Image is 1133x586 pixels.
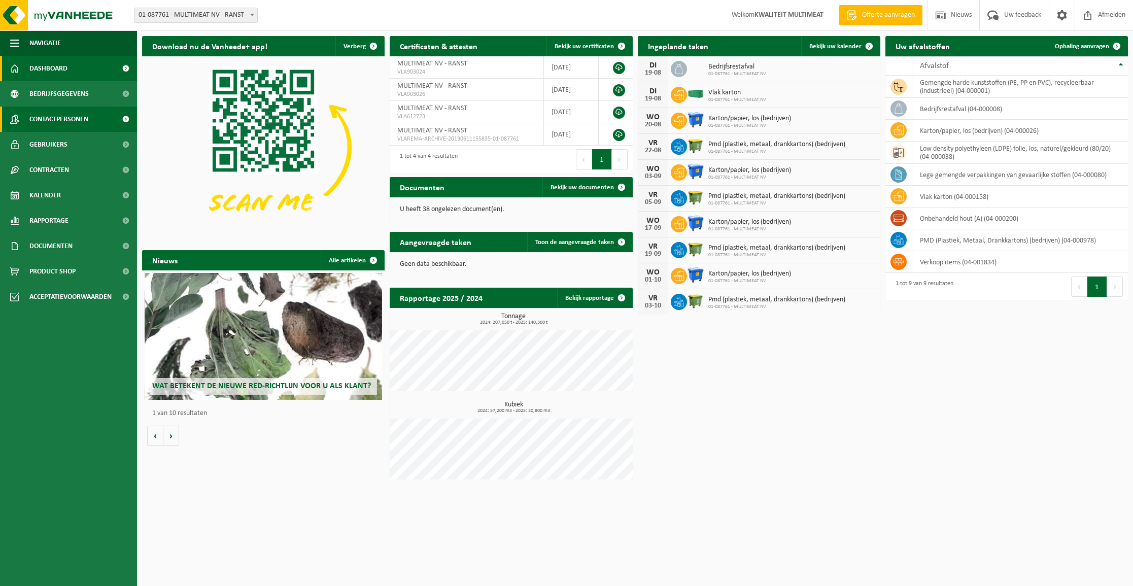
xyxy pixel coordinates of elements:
[687,266,704,284] img: WB-1100-HPE-BE-04
[687,163,704,180] img: WB-1100-HPE-BE-04
[708,296,845,304] span: Pmd (plastiek, metaal, drankkartons) (bedrijven)
[643,95,663,102] div: 19-08
[1071,277,1087,297] button: Previous
[708,218,791,226] span: Karton/papier, los (bedrijven)
[147,426,163,446] button: Vorige
[134,8,257,22] span: 01-087761 - MULTIMEAT NV - RANST
[839,5,922,25] a: Offerte aanvragen
[397,68,536,76] span: VLA903024
[1055,43,1109,50] span: Ophaling aanvragen
[163,426,179,446] button: Volgende
[643,61,663,70] div: DI
[29,132,67,157] span: Gebruikers
[551,184,614,191] span: Bekijk uw documenten
[912,229,1128,251] td: PMD (Plastiek, Metaal, Drankkartons) (bedrijven) (04-000978)
[708,149,845,155] span: 01-087761 - MULTIMEAT NV
[395,313,632,325] h3: Tonnage
[643,87,663,95] div: DI
[643,121,663,128] div: 20-08
[687,215,704,232] img: WB-1100-HPE-BE-04
[344,43,366,50] span: Verberg
[612,149,628,169] button: Next
[708,200,845,206] span: 01-087761 - MULTIMEAT NV
[546,36,632,56] a: Bekijk uw certificaten
[142,250,188,270] h2: Nieuws
[708,278,791,284] span: 01-087761 - MULTIMEAT NV
[397,82,467,90] span: MULTIMEAT NV - RANST
[708,304,845,310] span: 01-087761 - MULTIMEAT NV
[400,261,622,268] p: Geen data beschikbaar.
[708,141,845,149] span: Pmd (plastiek, metaal, drankkartons) (bedrijven)
[643,217,663,225] div: WO
[544,101,599,123] td: [DATE]
[29,208,68,233] span: Rapportage
[29,107,88,132] span: Contactpersonen
[555,43,614,50] span: Bekijk uw certificaten
[535,239,614,246] span: Toon de aangevraagde taken
[152,410,380,417] p: 1 van 10 resultaten
[395,408,632,413] span: 2024: 57,200 m3 - 2025: 30,800 m3
[860,10,917,20] span: Offerte aanvragen
[708,252,845,258] span: 01-087761 - MULTIMEAT NV
[687,89,704,98] img: HK-XC-40-GN-00
[708,71,766,77] span: 01-087761 - MULTIMEAT NV
[643,225,663,232] div: 17-09
[920,62,949,70] span: Afvalstof
[29,284,112,309] span: Acceptatievoorwaarden
[643,251,663,258] div: 19-09
[134,8,258,23] span: 01-087761 - MULTIMEAT NV - RANST
[390,177,455,197] h2: Documenten
[638,36,718,56] h2: Ingeplande taken
[687,189,704,206] img: WB-1100-HPE-GN-50
[708,175,791,181] span: 01-087761 - MULTIMEAT NV
[912,76,1128,98] td: gemengde harde kunststoffen (PE, PP en PVC), recycleerbaar (industrieel) (04-000001)
[321,250,384,270] a: Alle artikelen
[397,60,467,67] span: MULTIMEAT NV - RANST
[687,137,704,154] img: WB-1100-HPE-GN-50
[400,206,622,213] p: U heeft 38 ongelezen document(en).
[142,56,385,238] img: Download de VHEPlus App
[557,288,632,308] a: Bekijk rapportage
[708,115,791,123] span: Karton/papier, los (bedrijven)
[687,292,704,309] img: WB-1100-HPE-GN-50
[397,105,467,112] span: MULTIMEAT NV - RANST
[397,127,467,134] span: MULTIMEAT NV - RANST
[708,226,791,232] span: 01-087761 - MULTIMEAT NV
[29,157,69,183] span: Contracten
[801,36,879,56] a: Bekijk uw kalender
[1107,277,1123,297] button: Next
[912,186,1128,208] td: vlak karton (04-000158)
[912,120,1128,142] td: karton/papier, los (bedrijven) (04-000026)
[708,244,845,252] span: Pmd (plastiek, metaal, drankkartons) (bedrijven)
[29,81,89,107] span: Bedrijfsgegevens
[708,89,766,97] span: Vlak karton
[708,123,791,129] span: 01-087761 - MULTIMEAT NV
[708,63,766,71] span: Bedrijfsrestafval
[544,56,599,79] td: [DATE]
[809,43,862,50] span: Bekijk uw kalender
[390,232,482,252] h2: Aangevraagde taken
[687,240,704,258] img: WB-1100-HPE-GN-50
[395,320,632,325] span: 2024: 207,050 t - 2025: 140,360 t
[142,36,278,56] h2: Download nu de Vanheede+ app!
[912,164,1128,186] td: lege gemengde verpakkingen van gevaarlijke stoffen (04-000080)
[643,302,663,309] div: 03-10
[1087,277,1107,297] button: 1
[397,113,536,121] span: VLA612723
[29,183,61,208] span: Kalender
[1047,36,1127,56] a: Ophaling aanvragen
[544,79,599,101] td: [DATE]
[390,36,488,56] h2: Certificaten & attesten
[890,275,953,298] div: 1 tot 9 van 9 resultaten
[29,259,76,284] span: Product Shop
[885,36,960,56] h2: Uw afvalstoffen
[643,268,663,277] div: WO
[643,277,663,284] div: 01-10
[643,294,663,302] div: VR
[152,382,371,390] span: Wat betekent de nieuwe RED-richtlijn voor u als klant?
[643,139,663,147] div: VR
[29,233,73,259] span: Documenten
[708,270,791,278] span: Karton/papier, los (bedrijven)
[643,70,663,77] div: 19-08
[643,147,663,154] div: 22-08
